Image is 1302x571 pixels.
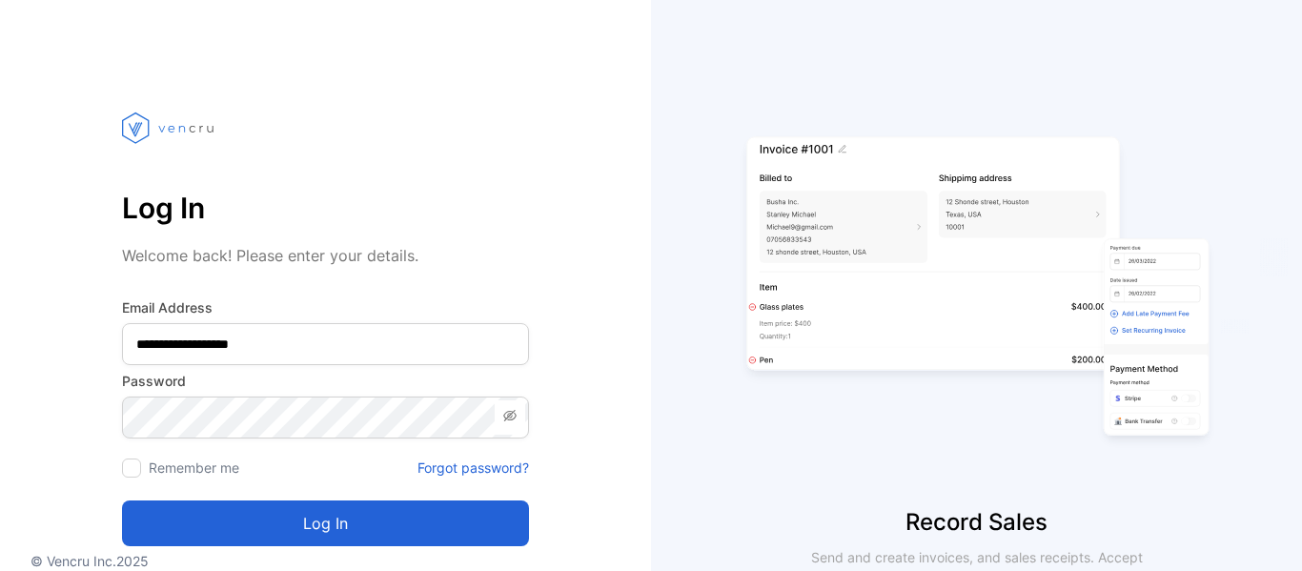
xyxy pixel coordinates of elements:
[122,371,529,391] label: Password
[417,458,529,478] a: Forgot password?
[122,244,529,267] p: Welcome back! Please enter your details.
[122,185,529,231] p: Log In
[739,76,1215,505] img: slider image
[149,459,239,476] label: Remember me
[122,297,529,317] label: Email Address
[122,500,529,546] button: Log in
[651,505,1302,540] p: Record Sales
[122,76,217,179] img: vencru logo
